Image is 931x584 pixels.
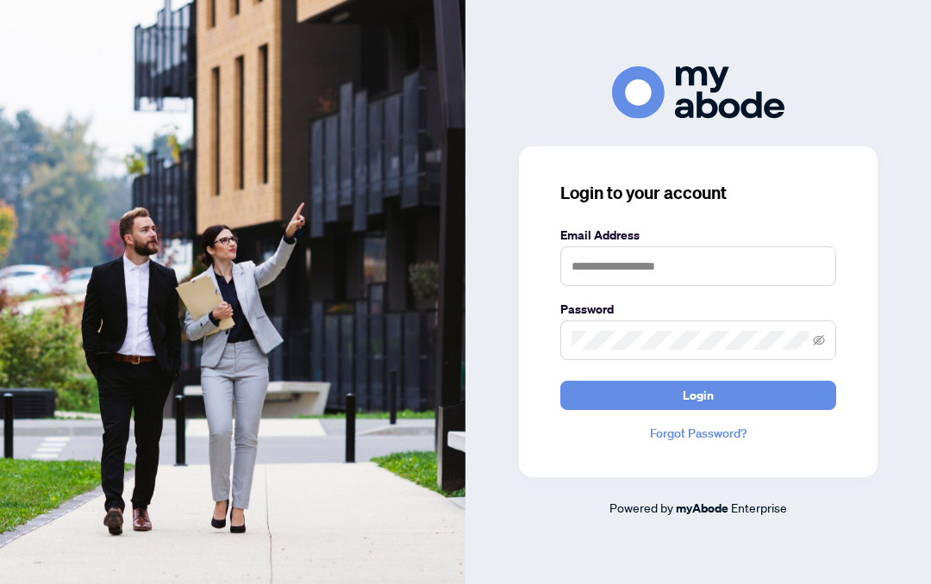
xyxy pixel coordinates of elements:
[683,382,714,409] span: Login
[813,334,825,346] span: eye-invisible
[560,300,836,319] label: Password
[676,499,728,518] a: myAbode
[560,226,836,245] label: Email Address
[612,66,784,119] img: ma-logo
[560,181,836,205] h3: Login to your account
[731,500,787,515] span: Enterprise
[609,500,673,515] span: Powered by
[560,424,836,443] a: Forgot Password?
[560,381,836,410] button: Login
